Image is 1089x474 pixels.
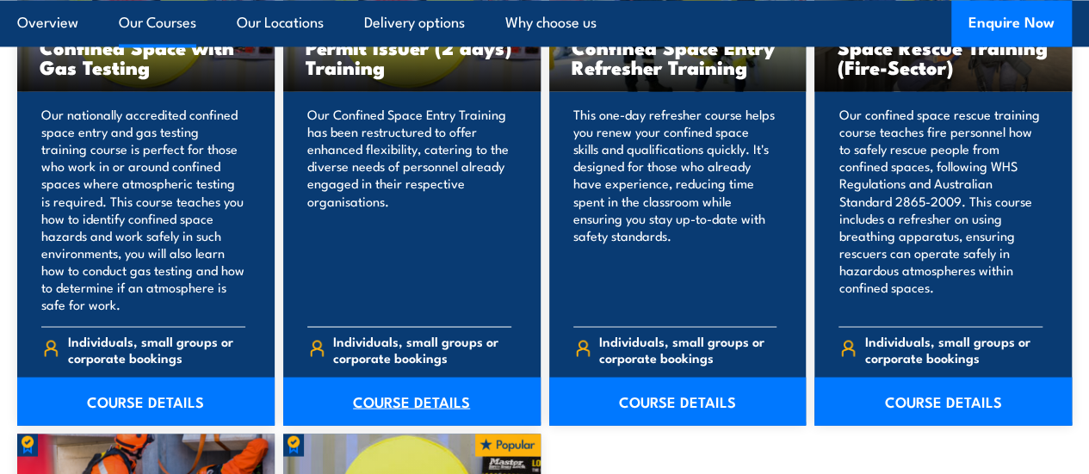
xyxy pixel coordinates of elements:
[572,37,784,77] h3: Confined Space Entry Refresher Training
[573,106,777,312] p: This one-day refresher course helps you renew your confined space skills and qualifications quick...
[599,332,777,365] span: Individuals, small groups or corporate bookings
[838,106,1043,312] p: Our confined space rescue training course teaches fire personnel how to safely rescue people from...
[68,332,245,365] span: Individuals, small groups or corporate bookings
[307,106,511,312] p: Our Confined Space Entry Training has been restructured to offer enhanced flexibility, catering t...
[40,37,252,77] h3: Confined Space with Gas Testing
[837,17,1049,77] h3: Undertake Confined Space Rescue Training (Fire-Sector)
[17,377,275,425] a: COURSE DETAILS
[333,332,510,365] span: Individuals, small groups or corporate bookings
[283,377,541,425] a: COURSE DETAILS
[814,377,1072,425] a: COURSE DETAILS
[549,377,807,425] a: COURSE DETAILS
[865,332,1043,365] span: Individuals, small groups or corporate bookings
[41,106,245,312] p: Our nationally accredited confined space entry and gas testing training course is perfect for tho...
